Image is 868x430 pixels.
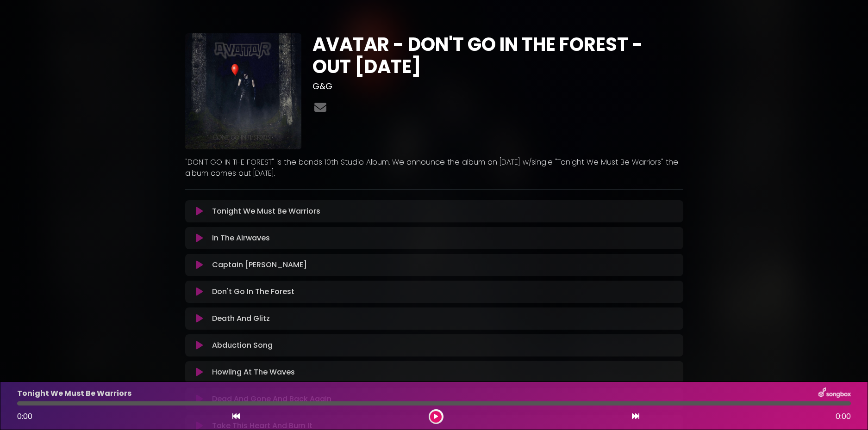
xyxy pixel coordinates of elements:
p: Tonight We Must Be Warriors [17,388,131,399]
p: Tonight We Must Be Warriors [212,206,320,217]
img: F2dxkizfSxmxPj36bnub [185,33,301,149]
h1: AVATAR - DON'T GO IN THE FOREST - OUT [DATE] [312,33,683,78]
p: Abduction Song [212,340,273,351]
p: "DON'T GO IN THE FOREST" is the bands 10th Studio Album. We announce the album on [DATE] w/single... [185,157,683,179]
span: 0:00 [17,411,32,422]
p: Death And Glitz [212,313,270,324]
p: Don't Go In The Forest [212,286,294,297]
h3: G&G [312,81,683,92]
p: In The Airwaves [212,233,270,244]
span: 0:00 [836,411,851,422]
p: Captain [PERSON_NAME] [212,259,307,270]
img: songbox-logo-white.png [818,387,851,399]
p: Howling At The Waves [212,367,295,378]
